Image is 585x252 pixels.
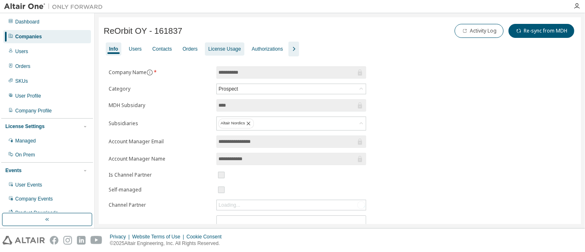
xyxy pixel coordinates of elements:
[50,236,58,245] img: facebook.svg
[15,63,30,70] div: Orders
[15,48,28,55] div: Users
[15,182,42,188] div: User Events
[15,196,53,202] div: Company Events
[63,236,72,245] img: instagram.svg
[15,19,39,25] div: Dashboard
[218,202,240,208] div: Loading...
[4,2,107,11] img: Altair One
[15,210,58,216] div: Product Downloads
[218,119,253,128] div: Altair Nordics
[183,46,198,52] div: Orders
[109,69,211,76] label: Company Name
[15,78,28,84] div: SKUs
[15,138,36,144] div: Managed
[2,236,45,245] img: altair_logo.svg
[104,26,182,36] span: ReOrbit OY - 161837
[109,156,211,162] label: Account Manager Name
[109,86,211,92] label: Category
[15,152,35,158] div: On Prem
[455,24,504,38] button: Activity Log
[110,240,227,247] p: © 2025 Altair Engineering, Inc. All Rights Reserved.
[129,46,142,52] div: Users
[146,69,153,76] button: information
[252,46,283,52] div: Authorizations
[109,187,211,193] label: Self-managed
[109,46,118,52] div: Info
[15,33,42,40] div: Companies
[109,202,211,208] label: Channel Partner
[91,236,102,245] img: youtube.svg
[15,93,41,99] div: User Profile
[15,107,52,114] div: Company Profile
[508,24,574,38] button: Re-sync from MDH
[217,84,239,93] div: Prospect
[152,46,172,52] div: Contacts
[217,200,366,210] div: Loading...
[186,233,226,240] div: Cookie Consent
[109,120,211,127] label: Subsidiaries
[109,138,211,145] label: Account Manager Email
[110,233,132,240] div: Privacy
[217,84,366,94] div: Prospect
[5,167,21,174] div: Events
[77,236,86,245] img: linkedin.svg
[5,123,44,130] div: License Settings
[109,172,211,178] label: Is Channel Partner
[217,117,366,130] div: Altair Nordics
[208,46,241,52] div: License Usage
[109,102,211,109] label: MDH Subsidary
[132,233,186,240] div: Website Terms of Use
